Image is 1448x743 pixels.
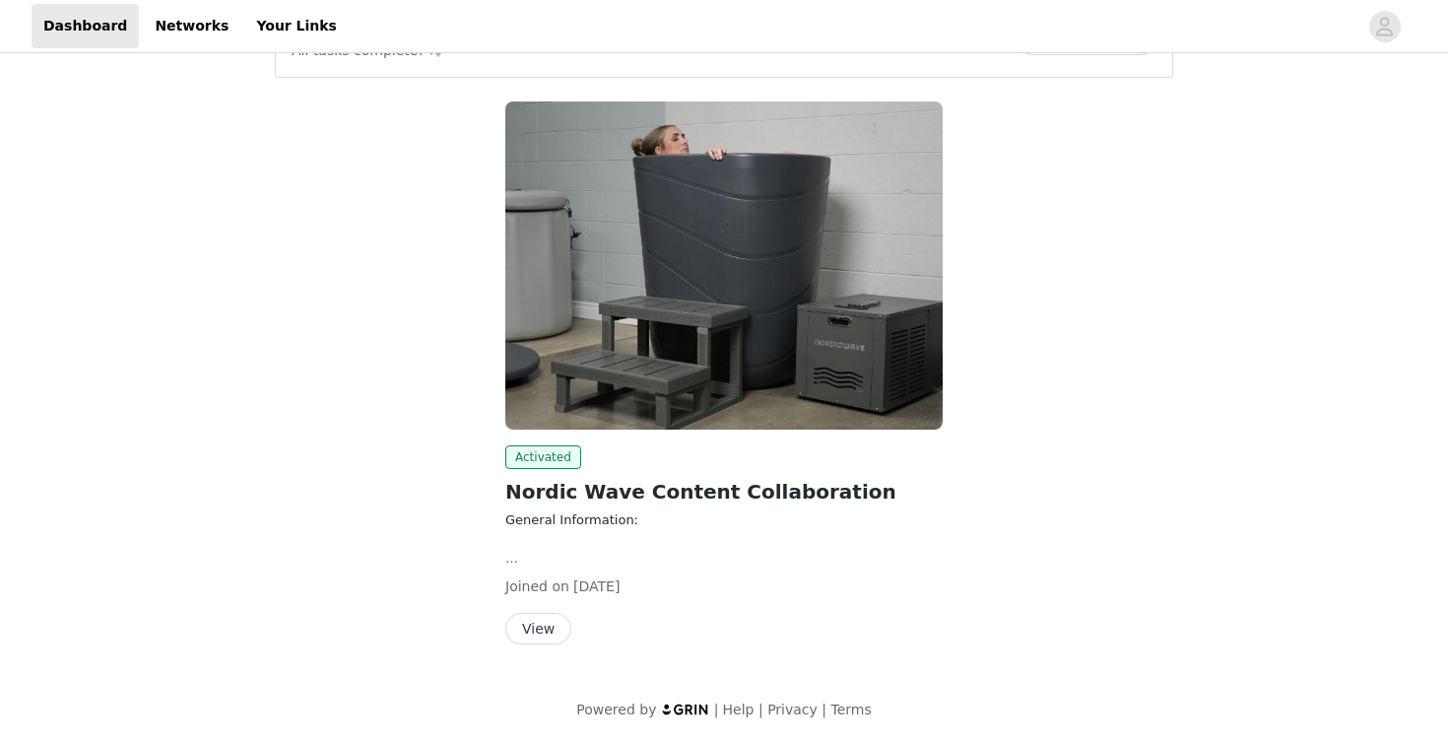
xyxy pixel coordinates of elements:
[714,702,719,717] span: |
[505,578,569,594] span: Joined on
[767,702,818,717] a: Privacy
[505,477,943,507] h2: Nordic Wave Content Collaboration
[244,4,349,48] a: Your Links
[505,622,571,637] a: View
[505,101,943,430] img: Nordic Wave (Joybyte)
[758,702,763,717] span: |
[505,510,943,530] h3: General Information:
[573,578,620,594] span: [DATE]
[661,703,710,715] img: logo
[723,702,755,717] a: Help
[830,702,871,717] a: Terms
[822,702,826,717] span: |
[576,702,656,717] span: Powered by
[1375,11,1394,42] div: avatar
[32,4,139,48] a: Dashboard
[505,445,581,469] span: Activated
[143,4,240,48] a: Networks
[505,613,571,644] button: View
